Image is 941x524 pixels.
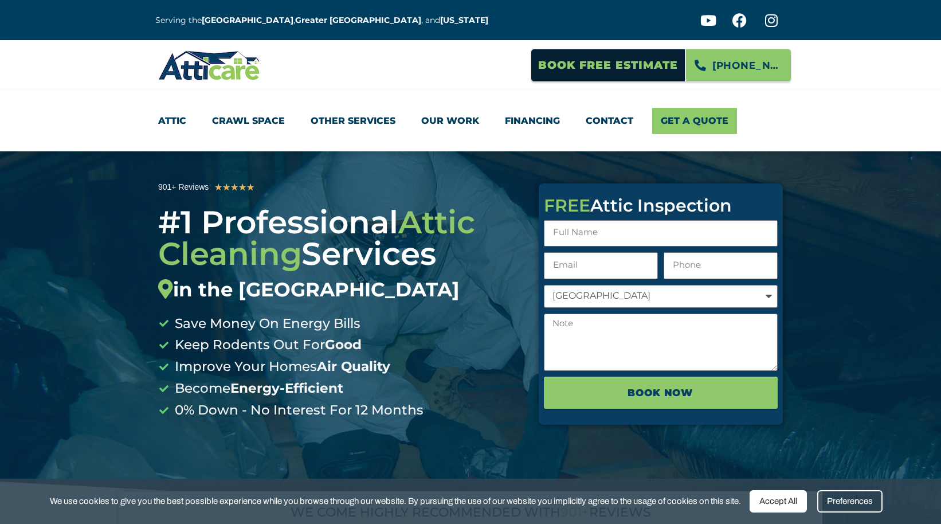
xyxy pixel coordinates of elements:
[214,180,222,195] i: ★
[202,15,293,25] a: [GEOGRAPHIC_DATA]
[317,358,390,374] b: Air Quality
[586,108,633,134] a: Contact
[628,383,693,402] span: BOOK NOW
[230,380,343,396] b: Energy-Efficient
[311,108,395,134] a: Other Services
[50,494,741,509] span: We use cookies to give you the best possible experience while you browse through our website. By ...
[817,490,883,513] div: Preferences
[172,356,390,378] span: Improve Your Homes
[158,108,783,134] nav: Menu
[158,181,209,194] div: 901+ Reviews
[230,180,238,195] i: ★
[246,180,254,195] i: ★
[172,378,343,400] span: Become
[531,49,685,82] a: Book Free Estimate
[155,14,497,27] p: Serving the , , and
[222,180,230,195] i: ★
[212,108,285,134] a: Crawl Space
[158,206,522,302] div: #1 Professional Services
[544,195,590,216] span: FREE
[538,54,678,76] span: Book Free Estimate
[712,56,782,75] span: [PHONE_NUMBER]
[158,278,522,302] div: in the [GEOGRAPHIC_DATA]
[214,180,254,195] div: 5/5
[158,108,186,134] a: Attic
[295,15,421,25] a: Greater [GEOGRAPHIC_DATA]
[158,203,475,273] span: Attic Cleaning
[544,197,778,214] div: Attic Inspection
[172,400,424,421] span: 0% Down - No Interest For 12 Months
[325,337,362,353] b: Good
[505,108,560,134] a: Financing
[544,252,658,279] input: Email
[172,334,362,356] span: Keep Rodents Out For
[238,180,246,195] i: ★
[440,15,488,25] a: [US_STATE]
[421,108,479,134] a: Our Work
[172,313,360,335] span: Save Money On Energy Bills
[750,490,807,513] div: Accept All
[652,108,737,134] a: Get A Quote
[544,220,778,247] input: Full Name
[664,252,778,279] input: Only numbers and phone characters (#, -, *, etc) are accepted.
[544,377,778,409] button: BOOK NOW
[685,49,791,82] a: [PHONE_NUMBER]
